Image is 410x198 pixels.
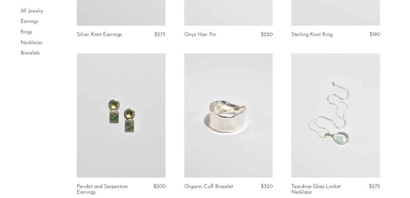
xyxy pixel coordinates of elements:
a: Rings [21,30,32,35]
a: All Jewelry [21,9,43,14]
a: Earrings [21,19,38,24]
a: Organic Cuff Bracelet [184,184,233,190]
span: $220 [261,32,273,37]
span: $320 [261,184,273,189]
a: Silver Knot Earrings [77,32,122,38]
span: $190 [369,32,380,37]
a: Necklaces [21,40,42,45]
a: Sterling Knot Ring [291,32,333,38]
a: Bracelets [21,51,40,56]
a: Onyx Hair Pin [184,32,216,38]
a: Teardrop Glass Locket Necklace [291,184,350,195]
span: $275 [369,184,380,189]
span: $275 [154,32,165,37]
a: Peridot and Serpentine Earrings [77,184,135,195]
span: $200 [153,184,165,189]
